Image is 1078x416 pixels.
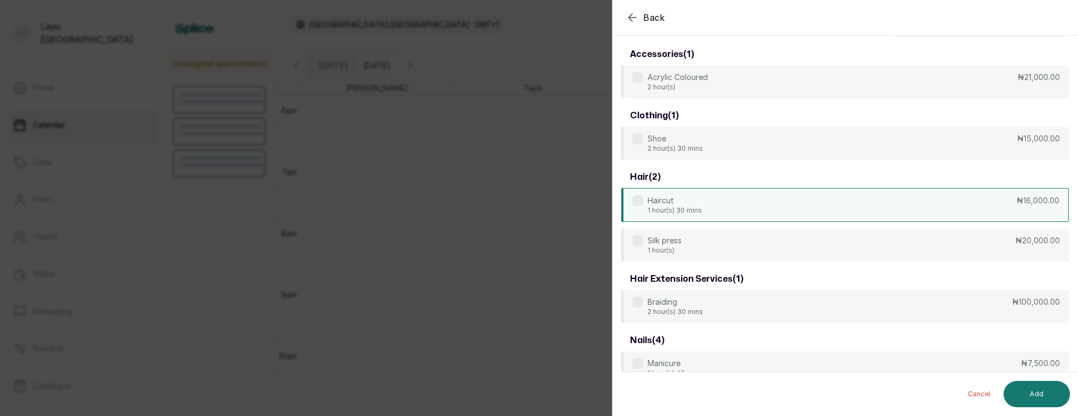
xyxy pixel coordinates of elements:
p: ₦20,000.00 [1015,235,1060,246]
span: Back [643,11,665,24]
h3: hair extension services ( 1 ) [630,272,744,286]
p: Acrylic Coloured [648,72,708,83]
p: 2 hour(s) [648,83,708,92]
p: Haircut [648,195,702,206]
h3: accessories ( 1 ) [630,48,694,61]
p: ₦100,000.00 [1012,297,1060,307]
p: ₦15,000.00 [1017,133,1060,144]
p: Manicure [648,358,702,369]
h3: hair ( 2 ) [630,170,661,184]
h3: nails ( 4 ) [630,334,665,347]
p: 1 hour(s) 30 mins [648,206,702,215]
p: 2 hour(s) 30 mins [648,144,703,153]
p: Silk press [648,235,682,246]
h3: clothing ( 1 ) [630,109,679,122]
button: Back [626,11,665,24]
p: Braiding [648,297,703,307]
p: ₦7,500.00 [1021,358,1060,369]
p: 1 hour(s) [648,246,682,255]
p: ₦16,000.00 [1017,195,1059,206]
p: ₦21,000.00 [1018,72,1060,83]
p: 2 hour(s) 30 mins [648,307,703,316]
p: 1 hour(s) 45 mins [648,369,702,378]
button: Add [1003,381,1070,407]
p: Shoe [648,133,703,144]
button: Cancel [958,381,999,407]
